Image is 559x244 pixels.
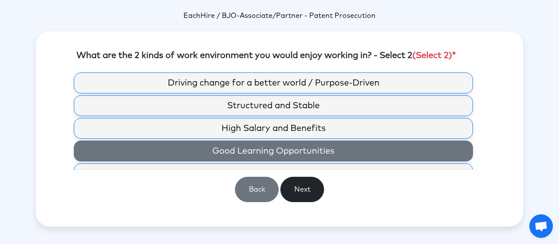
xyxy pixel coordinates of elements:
label: High Salary and Benefits [74,118,473,139]
span: Associate/Partner - Patent Prosecution [240,12,376,19]
label: What are the 2 kinds of work environment you would enjoy working in? - Select 2 [76,49,456,62]
span: EachHire / BJO [183,12,237,19]
button: Back [235,177,279,202]
label: Driving change for a better world / Purpose-Driven [74,72,473,93]
p: - [36,10,523,21]
button: Next [280,177,324,202]
label: Good Learning Opportunities [74,141,473,162]
a: Open chat [529,214,553,238]
span: (Select 2) [412,51,452,60]
label: Structured and Stable [74,95,473,116]
label: Friends at Work [74,163,473,184]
